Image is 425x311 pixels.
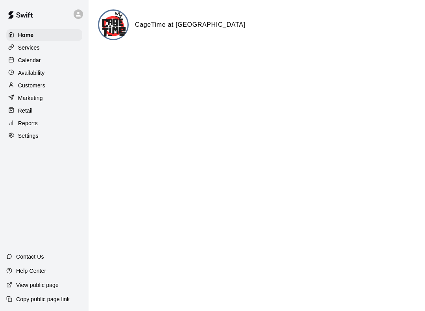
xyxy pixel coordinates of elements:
a: Reports [6,117,82,129]
a: Availability [6,67,82,79]
a: Calendar [6,54,82,66]
p: Contact Us [16,253,44,261]
p: Customers [18,81,45,89]
p: Settings [18,132,39,140]
a: Settings [6,130,82,142]
p: Copy public page link [16,295,70,303]
p: Help Center [16,267,46,275]
a: Services [6,42,82,54]
p: Retail [18,107,33,115]
p: Services [18,44,40,52]
p: View public page [16,281,59,289]
p: Marketing [18,94,43,102]
p: Home [18,31,34,39]
p: Reports [18,119,38,127]
p: Calendar [18,56,41,64]
h6: CageTime at [GEOGRAPHIC_DATA] [135,20,246,30]
img: CageTime at mTrade Park logo [99,11,129,40]
a: Marketing [6,92,82,104]
p: Availability [18,69,45,77]
a: Retail [6,105,82,117]
a: Customers [6,80,82,91]
a: Home [6,29,82,41]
